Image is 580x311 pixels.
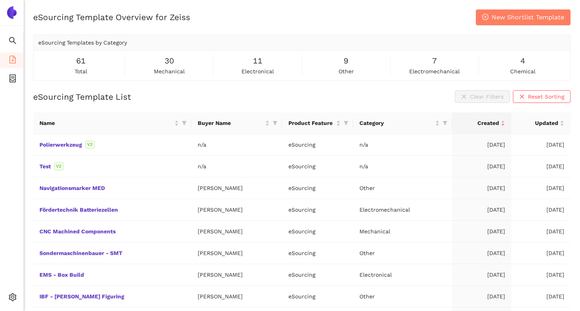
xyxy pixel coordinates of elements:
td: [PERSON_NAME] [191,264,282,286]
td: eSourcing [282,221,353,242]
span: file-add [9,53,17,69]
span: electromechanical [409,67,460,76]
td: [DATE] [452,156,511,177]
td: Other [353,242,452,264]
button: plus-circleNew Shortlist Template [476,9,571,25]
td: eSourcing [282,156,353,177]
td: [DATE] [452,286,511,307]
td: eSourcing [282,199,353,221]
th: this column's title is Product Feature,this column is sortable [282,112,353,134]
td: [DATE] [452,177,511,199]
span: chemical [510,67,535,76]
td: [DATE] [511,242,571,264]
h2: eSourcing Template Overview for Zeiss [33,11,190,23]
span: 11 [253,55,262,67]
td: [PERSON_NAME] [191,177,282,199]
td: Other [353,286,452,307]
td: [DATE] [511,177,571,199]
span: 4 [520,55,525,67]
td: [DATE] [452,264,511,286]
span: search [9,34,17,50]
span: 30 [165,55,174,67]
span: filter [271,117,279,129]
td: [DATE] [511,156,571,177]
h2: eSourcing Template List [33,91,131,102]
span: Name [39,119,173,127]
td: n/a [191,134,282,156]
span: V2 [54,162,64,170]
span: total [75,67,87,76]
span: 61 [76,55,86,67]
td: [PERSON_NAME] [191,221,282,242]
span: New Shortlist Template [492,12,564,22]
span: Created [458,119,499,127]
th: this column's title is Updated,this column is sortable [511,112,571,134]
td: [PERSON_NAME] [191,199,282,221]
span: V2 [85,141,95,149]
td: [DATE] [511,199,571,221]
span: Buyer Name [198,119,264,127]
img: Logo [6,6,18,19]
span: electronical [241,67,274,76]
td: [DATE] [511,286,571,307]
button: closeClear Filters [455,90,510,103]
span: filter [273,121,277,125]
span: Product Feature [288,119,335,127]
span: filter [182,121,187,125]
span: eSourcing Templates by Category [38,39,127,46]
span: container [9,72,17,88]
span: filter [441,117,449,129]
td: [DATE] [452,221,511,242]
td: Electronical [353,264,452,286]
span: 7 [432,55,437,67]
span: close [519,94,525,100]
td: eSourcing [282,134,353,156]
td: [PERSON_NAME] [191,286,282,307]
span: setting [9,291,17,306]
th: this column's title is Buyer Name,this column is sortable [191,112,282,134]
button: closeReset Sorting [513,90,571,103]
td: [PERSON_NAME] [191,242,282,264]
td: Electromechanical [353,199,452,221]
td: n/a [191,156,282,177]
td: Other [353,177,452,199]
span: other [339,67,354,76]
th: this column's title is Category,this column is sortable [353,112,452,134]
span: Reset Sorting [528,92,564,101]
span: Updated [518,119,558,127]
th: this column's title is Name,this column is sortable [33,112,191,134]
span: filter [344,121,348,125]
td: [DATE] [452,199,511,221]
td: eSourcing [282,177,353,199]
span: filter [443,121,447,125]
span: filter [342,117,350,129]
td: [DATE] [511,221,571,242]
td: Mechanical [353,221,452,242]
span: plus-circle [482,14,488,21]
td: [DATE] [511,134,571,156]
td: n/a [353,156,452,177]
span: Category [359,119,434,127]
td: eSourcing [282,264,353,286]
td: eSourcing [282,242,353,264]
td: [DATE] [511,264,571,286]
td: [DATE] [452,242,511,264]
td: eSourcing [282,286,353,307]
td: n/a [353,134,452,156]
span: filter [180,117,188,129]
span: 9 [344,55,348,67]
td: [DATE] [452,134,511,156]
span: mechanical [154,67,185,76]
